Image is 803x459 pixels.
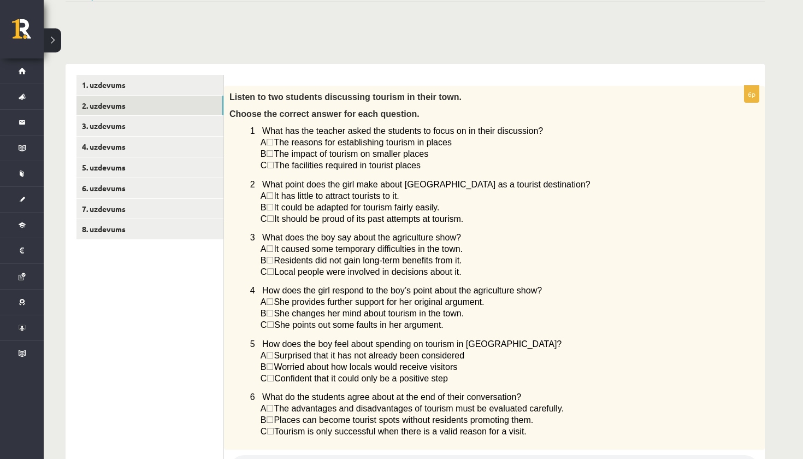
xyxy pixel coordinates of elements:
span: A [261,351,267,360]
span: 6 What do the students agree about at the end of their conversation? [250,392,521,402]
span: A [261,138,267,147]
span: Listen to two students discussing tourism in their town. [229,92,462,102]
span: B [261,309,267,318]
span: Tourism is only successful when there is a valid reason for a visit. [274,427,527,436]
span: A [261,191,267,201]
span: B [261,415,267,425]
span: C [261,374,267,383]
span: ☐ [266,309,274,318]
span: She provides further support for her original argument. [274,297,484,307]
span: 3 What does the boy say about the agriculture show? [250,233,461,242]
span: A [261,297,267,307]
span: ☐ [267,161,274,170]
span: She changes her mind about tourism in the town. [274,309,464,318]
span: ☐ [267,320,274,329]
span: A [261,404,267,413]
span: It could be adapted for tourism fairly easily. [274,203,439,212]
span: B [261,362,267,372]
a: 4. uzdevums [76,137,223,157]
span: C [261,267,267,276]
span: She points out some faults in her argument. [274,320,444,329]
span: B [261,256,267,265]
span: B [261,203,267,212]
span: ☐ [266,297,274,307]
span: Surprised that it has not already been considered [274,351,464,360]
a: 8. uzdevums [76,219,223,239]
span: The facilities required in tourist places [274,161,421,170]
a: 2. uzdevums [76,96,223,116]
span: ☐ [267,267,274,276]
span: Confident that it could only be a positive step [274,374,448,383]
span: The reasons for establishing tourism in places [274,138,452,147]
a: 7. uzdevums [76,199,223,219]
span: C [261,427,267,436]
span: Places can become tourist spots without residents promoting them. [274,415,533,425]
span: 1 What has the teacher asked the students to focus on in their discussion? [250,126,543,136]
span: ☐ [266,138,274,147]
span: A [261,244,267,254]
span: C [261,320,267,329]
span: It should be proud of its past attempts at tourism. [274,214,463,223]
span: ☐ [266,191,274,201]
span: ☐ [267,374,274,383]
span: ☐ [266,149,274,158]
span: 2 What point does the girl make about [GEOGRAPHIC_DATA] as a tourist destination? [250,180,591,189]
a: 6. uzdevums [76,178,223,198]
span: C [261,214,267,223]
span: ☐ [266,362,274,372]
span: ☐ [266,203,274,212]
span: ☐ [266,404,274,413]
span: The advantages and disadvantages of tourism must be evaluated carefully. [274,404,564,413]
span: ☐ [267,427,274,436]
span: C [261,161,267,170]
a: 5. uzdevums [76,157,223,178]
span: Local people were involved in decisions about it. [274,267,461,276]
span: Worried about how locals would receive visitors [274,362,457,372]
span: ☐ [266,415,274,425]
span: Residents did not gain long-term benefits from it. [274,256,462,265]
span: ☐ [266,351,274,360]
span: Choose the correct answer for each question. [229,109,420,119]
span: ☐ [266,256,274,265]
p: 6p [744,85,759,103]
a: 1. uzdevums [76,75,223,95]
a: Rīgas 1. Tālmācības vidusskola [12,19,44,46]
span: It has little to attract tourists to it. [274,191,399,201]
span: ☐ [267,214,274,223]
span: The impact of tourism on smaller places [274,149,428,158]
span: It caused some temporary difficulties in the town. [274,244,463,254]
a: 3. uzdevums [76,116,223,136]
span: 5 How does the boy feel about spending on tourism in [GEOGRAPHIC_DATA]? [250,339,562,349]
span: 4 How does the girl respond to the boy’s point about the agriculture show? [250,286,542,295]
span: B [261,149,267,158]
span: ☐ [266,244,274,254]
